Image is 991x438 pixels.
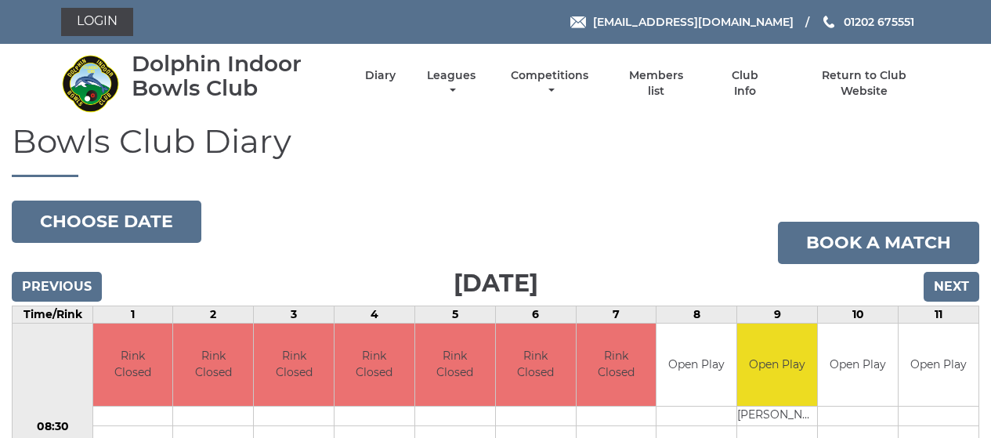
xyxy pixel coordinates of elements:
a: Book a match [778,222,979,264]
td: 7 [576,306,656,324]
button: Choose date [12,201,201,243]
td: Rink Closed [577,324,656,406]
td: 10 [818,306,899,324]
td: Time/Rink [13,306,93,324]
td: 11 [899,306,979,324]
td: Rink Closed [415,324,495,406]
td: Rink Closed [173,324,253,406]
a: Return to Club Website [798,68,930,99]
td: 2 [173,306,254,324]
td: 6 [495,306,576,324]
td: 4 [335,306,415,324]
td: 8 [656,306,737,324]
a: Club Info [720,68,771,99]
h1: Bowls Club Diary [12,123,979,177]
a: Members list [620,68,692,99]
td: Rink Closed [254,324,334,406]
td: Rink Closed [335,324,414,406]
div: Dolphin Indoor Bowls Club [132,52,338,100]
img: Phone us [823,16,834,28]
td: Rink Closed [496,324,576,406]
td: Open Play [656,324,736,406]
a: Login [61,8,133,36]
a: Email [EMAIL_ADDRESS][DOMAIN_NAME] [570,13,794,31]
input: Next [924,272,979,302]
td: 5 [414,306,495,324]
img: Email [570,16,586,28]
td: Open Play [818,324,898,406]
a: Diary [365,68,396,83]
td: 3 [254,306,335,324]
td: 1 [93,306,173,324]
td: Open Play [899,324,978,406]
a: Leagues [423,68,479,99]
td: Rink Closed [93,324,172,406]
img: Dolphin Indoor Bowls Club [61,54,120,113]
a: Phone us 01202 675551 [821,13,914,31]
span: [EMAIL_ADDRESS][DOMAIN_NAME] [593,15,794,29]
td: Open Play [737,324,817,406]
a: Competitions [508,68,593,99]
td: 9 [737,306,818,324]
span: 01202 675551 [844,15,914,29]
input: Previous [12,272,102,302]
td: [PERSON_NAME] [737,406,817,425]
